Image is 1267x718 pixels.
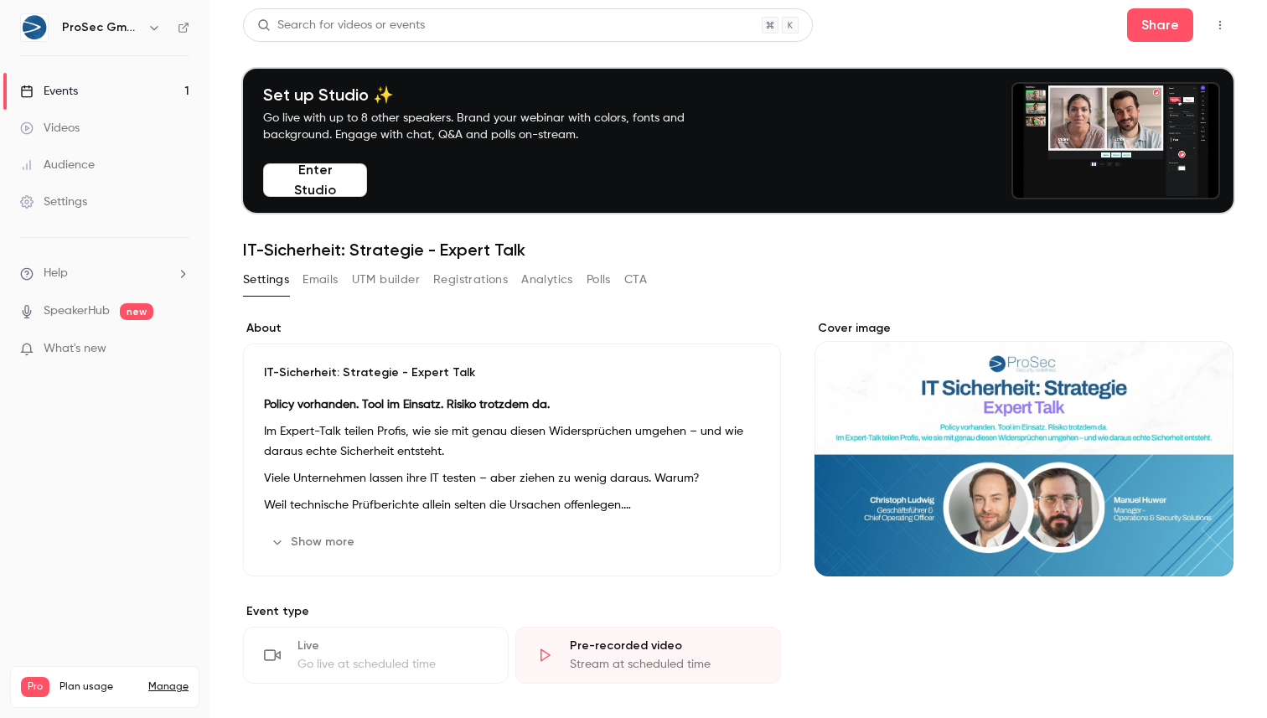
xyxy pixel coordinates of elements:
[515,627,781,684] div: Pre-recorded videoStream at scheduled time
[44,265,68,282] span: Help
[243,320,781,337] label: About
[433,266,508,293] button: Registrations
[264,495,760,515] p: Weil technische Prüfberichte allein selten die Ursachen offenlegen.
[814,320,1233,337] label: Cover image
[243,627,509,684] div: LiveGo live at scheduled time
[264,399,550,411] strong: Policy vorhanden. Tool im Einsatz. Risiko trotzdem da.
[264,529,365,555] button: Show more
[521,266,573,293] button: Analytics
[303,266,338,293] button: Emails
[20,83,78,100] div: Events
[21,677,49,697] span: Pro
[21,14,48,41] img: ProSec GmbH
[243,603,781,620] p: Event type
[148,680,189,694] a: Manage
[20,157,95,173] div: Audience
[44,302,110,320] a: SpeakerHub
[297,638,488,654] div: Live
[263,85,724,105] h4: Set up Studio ✨
[264,421,760,462] p: Im Expert-Talk teilen Profis, wie sie mit genau diesen Widersprüchen umgehen – und wie daraus ech...
[352,266,420,293] button: UTM builder
[264,468,760,488] p: Viele Unternehmen lassen ihre IT testen – aber ziehen zu wenig daraus. Warum?
[570,638,760,654] div: Pre-recorded video
[257,17,425,34] div: Search for videos or events
[44,340,106,358] span: What's new
[263,163,367,197] button: Enter Studio
[570,656,760,673] div: Stream at scheduled time
[120,303,153,320] span: new
[587,266,611,293] button: Polls
[263,110,724,143] p: Go live with up to 8 other speakers. Brand your webinar with colors, fonts and background. Engage...
[243,240,1233,260] h1: IT-Sicherheit: Strategie - Expert Talk
[62,19,141,36] h6: ProSec GmbH
[814,320,1233,576] section: Cover image
[20,120,80,137] div: Videos
[20,194,87,210] div: Settings
[1127,8,1193,42] button: Share
[243,266,289,293] button: Settings
[264,364,760,381] p: IT-Sicherheit: Strategie - Expert Talk
[624,266,647,293] button: CTA
[59,680,138,694] span: Plan usage
[297,656,488,673] div: Go live at scheduled time
[20,265,189,282] li: help-dropdown-opener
